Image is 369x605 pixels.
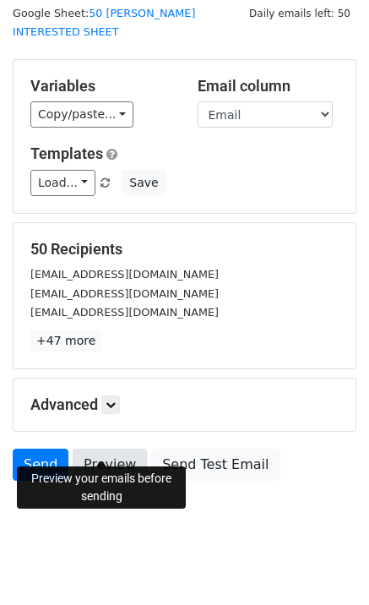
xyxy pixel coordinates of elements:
[198,77,339,95] h5: Email column
[30,101,133,128] a: Copy/paste...
[30,287,219,300] small: [EMAIL_ADDRESS][DOMAIN_NAME]
[30,77,172,95] h5: Variables
[243,7,356,19] a: Daily emails left: 50
[30,170,95,196] a: Load...
[30,268,219,281] small: [EMAIL_ADDRESS][DOMAIN_NAME]
[30,144,103,162] a: Templates
[285,524,369,605] iframe: Chat Widget
[122,170,166,196] button: Save
[13,449,68,481] a: Send
[13,7,195,39] small: Google Sheet:
[17,466,186,509] div: Preview your emails before sending
[30,306,219,319] small: [EMAIL_ADDRESS][DOMAIN_NAME]
[13,7,195,39] a: 50 [PERSON_NAME] INTERESTED SHEET
[151,449,279,481] a: Send Test Email
[30,240,339,259] h5: 50 Recipients
[30,330,101,352] a: +47 more
[30,395,339,414] h5: Advanced
[243,4,356,23] span: Daily emails left: 50
[73,449,147,481] a: Preview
